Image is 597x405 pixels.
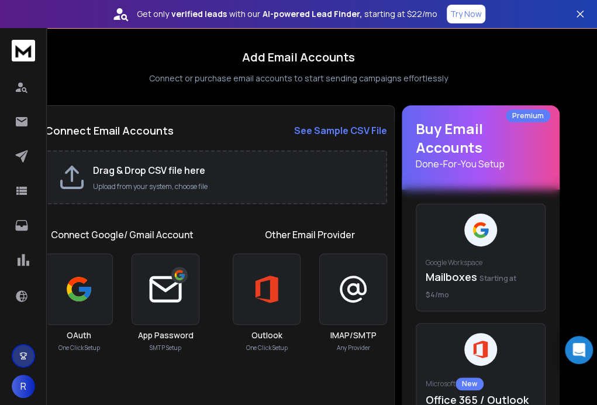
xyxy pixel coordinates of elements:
button: R [12,375,35,398]
h2: Connect Email Accounts [45,122,174,139]
p: One Click Setup [58,344,100,352]
h1: Connect Google/ Gmail Account [51,228,194,242]
p: Get only with our starting at $22/mo [137,8,437,20]
p: Microsoft [426,377,536,390]
h2: Drag & Drop CSV file here [93,163,374,177]
strong: AI-powered Lead Finder, [263,8,362,20]
p: Any Provider [337,344,370,352]
img: logo [12,40,35,61]
p: One Click Setup [246,344,288,352]
p: Upload from your system, choose file [93,182,374,191]
p: Google Workspace [426,258,536,267]
p: Mailboxes [426,269,536,301]
h3: Outlook [251,330,282,341]
h1: Buy Email Accounts [416,119,546,171]
p: Try Now [450,8,482,20]
h1: Add Email Accounts [242,49,355,66]
button: Try Now [447,5,485,23]
strong: verified leads [171,8,227,20]
p: Connect or purchase email accounts to start sending campaigns effortlessly [149,73,448,84]
h3: App Password [138,330,194,341]
a: See Sample CSV File [294,123,387,138]
h1: Other Email Provider [265,228,355,242]
p: SMTP Setup [150,344,181,352]
div: New [455,377,484,390]
div: Premium [506,109,550,122]
strong: See Sample CSV File [294,124,387,137]
h3: IMAP/SMTP [330,330,377,341]
h3: OAuth [67,330,91,341]
p: Done-For-You Setup [416,157,546,171]
div: Open Intercom Messenger [565,336,593,364]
